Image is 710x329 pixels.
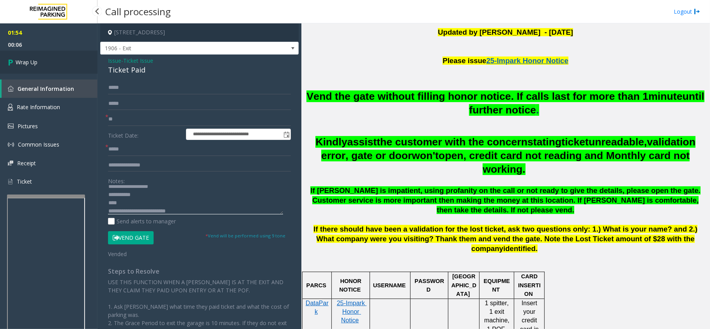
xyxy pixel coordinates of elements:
[337,300,367,324] a: 25-Impark Honor Notice
[412,150,439,161] span: won't
[205,233,285,239] small: Vend will be performed using 9 tone
[101,2,175,21] h3: Call processing
[18,141,59,148] span: Common Issues
[106,129,184,140] label: Ticket Date:
[17,103,60,111] span: Rate Information
[18,122,38,130] span: Pictures
[108,268,291,275] h4: Steps to Resolve
[648,90,682,102] span: minute
[101,42,259,55] span: 1906 - Exit
[8,161,13,166] img: 'icon'
[315,136,347,148] span: Kindly
[108,250,127,258] span: Vended
[528,136,561,148] span: stating
[339,278,363,293] span: HONOR NOTICE
[8,124,14,129] img: 'icon'
[282,129,290,140] span: Toggle popup
[469,90,705,116] span: until further notice
[486,57,568,65] span: 25-Impark Honor Notice
[439,150,690,175] span: open, credit card not reading and Monthly card not working.
[8,142,14,148] img: 'icon'
[503,244,536,253] span: identified
[306,300,329,315] a: DataPark
[8,86,14,92] img: 'icon'
[17,159,36,167] span: Receipt
[443,57,486,65] span: Please issue
[310,186,700,214] span: If [PERSON_NAME] is impatient, using profanity on the call or not ready to give the details, plea...
[108,217,176,225] label: Send alerts to manager
[108,65,291,75] div: Ticket Paid
[347,136,377,148] span: assist
[16,58,37,66] span: Wrap Up
[313,225,698,253] span: If there should have been a validation for the lost ticket, ask two questions only: 1.) What is y...
[484,278,510,293] span: EQUIPMENT
[536,244,538,253] span: .
[438,28,573,36] b: Updated by [PERSON_NAME] - [DATE]
[373,282,406,288] span: USERNAME
[18,85,74,92] span: General Information
[8,104,13,111] img: 'icon'
[108,174,125,185] label: Notes:
[100,23,299,42] h4: [STREET_ADDRESS]
[17,178,32,185] span: Ticket
[306,282,326,288] span: PARCS
[561,136,589,148] span: ticket
[2,80,97,98] a: General Information
[518,273,541,297] span: CARD INSERTION
[451,273,476,297] span: [GEOGRAPHIC_DATA]
[694,7,700,16] img: logout
[414,278,444,293] span: PASSWORD
[589,136,647,148] span: unreadable,
[123,57,153,65] span: Ticket Issue
[8,178,13,185] img: 'icon'
[674,7,700,16] a: Logout
[486,53,568,65] a: 25-Impark Honor Notice
[306,90,648,102] span: Vend the gate without filling honor notice. If calls last for more than 1
[377,136,528,148] span: the customer with the concern
[536,104,539,116] span: .
[108,231,154,244] button: Vend Gate
[108,57,121,65] span: Issue
[121,57,153,64] span: -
